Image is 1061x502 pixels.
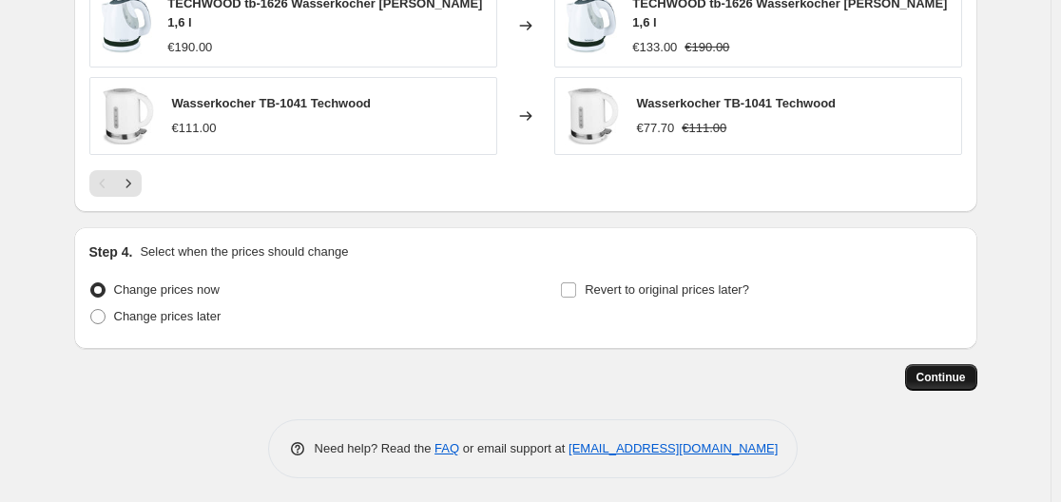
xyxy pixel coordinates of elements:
img: 31TRnySn0rL_80x.jpg [100,87,157,145]
span: Continue [916,370,966,385]
div: €190.00 [167,38,212,57]
p: Select when the prices should change [140,242,348,261]
div: €133.00 [632,38,677,57]
div: €111.00 [172,119,217,138]
span: Need help? Read the [315,441,435,455]
span: or email support at [459,441,569,455]
span: Wasserkocher TB-1041 Techwood [172,96,372,110]
span: Wasserkocher TB-1041 Techwood [637,96,837,110]
button: Next [115,170,142,197]
span: Revert to original prices later? [585,282,749,297]
span: Change prices later [114,309,222,323]
nav: Pagination [89,170,142,197]
a: [EMAIL_ADDRESS][DOMAIN_NAME] [569,441,778,455]
div: €77.70 [637,119,675,138]
a: FAQ [434,441,459,455]
span: Change prices now [114,282,220,297]
strike: €190.00 [685,38,729,57]
h2: Step 4. [89,242,133,261]
img: 31TRnySn0rL_80x.jpg [565,87,622,145]
button: Continue [905,364,977,391]
strike: €111.00 [682,119,726,138]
